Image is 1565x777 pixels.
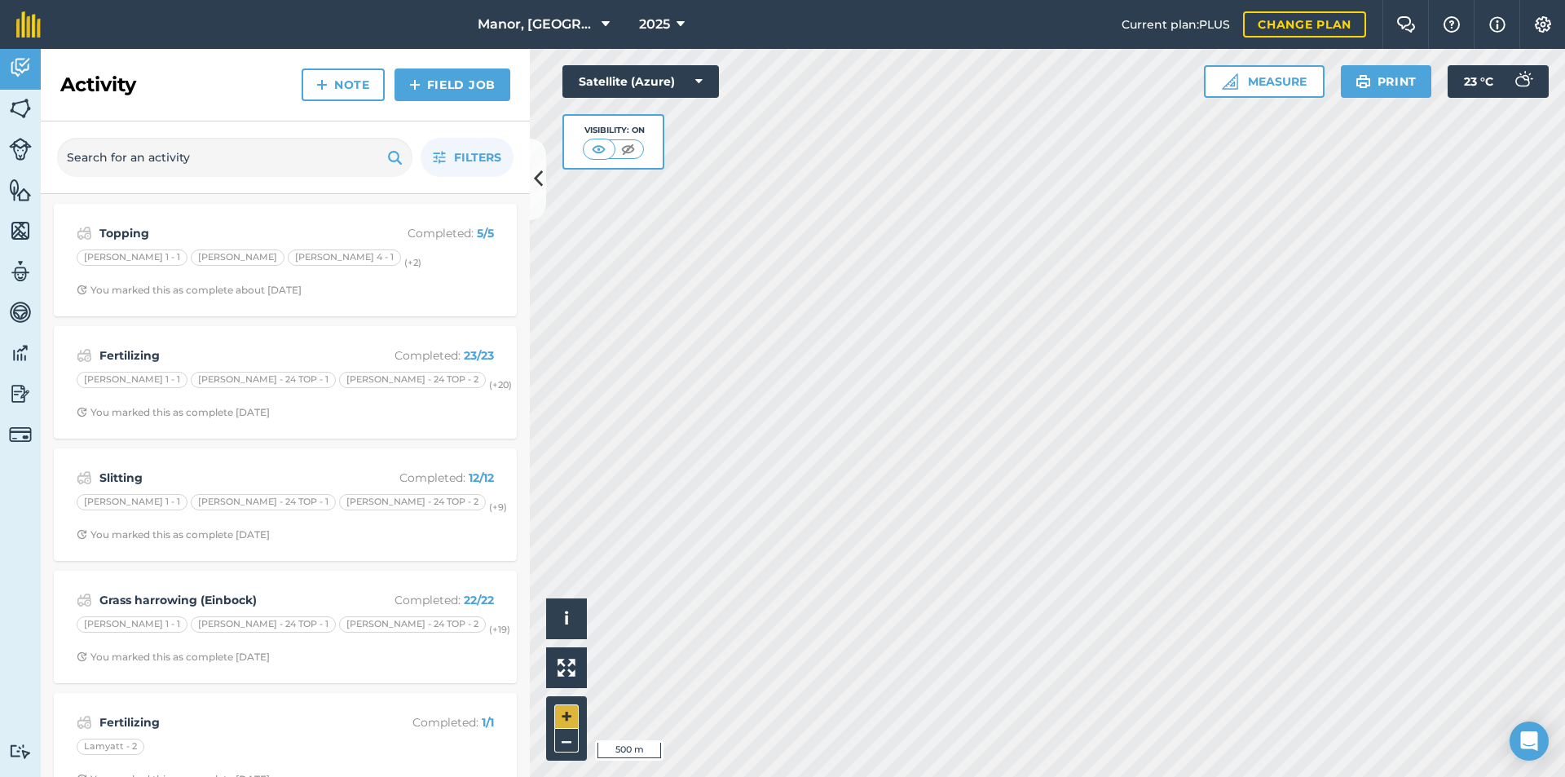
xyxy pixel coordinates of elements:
div: You marked this as complete [DATE] [77,406,270,419]
button: 23 °C [1448,65,1549,98]
small: (+ 20 ) [489,379,512,391]
div: [PERSON_NAME] 1 - 1 [77,616,187,633]
img: svg+xml;base64,PD94bWwgdmVyc2lvbj0iMS4wIiBlbmNvZGluZz0idXRmLTgiPz4KPCEtLSBHZW5lcmF0b3I6IEFkb2JlIE... [9,259,32,284]
img: Ruler icon [1222,73,1238,90]
button: – [554,729,579,753]
small: (+ 9 ) [489,501,507,513]
span: Manor, [GEOGRAPHIC_DATA], [GEOGRAPHIC_DATA] [478,15,595,34]
strong: Fertilizing [99,713,358,731]
input: Search for an activity [57,138,412,177]
div: Lamyatt - 2 [77,739,144,755]
img: svg+xml;base64,PD94bWwgdmVyc2lvbj0iMS4wIiBlbmNvZGluZz0idXRmLTgiPz4KPCEtLSBHZW5lcmF0b3I6IEFkb2JlIE... [77,346,92,365]
strong: 23 / 23 [464,348,494,363]
div: Visibility: On [583,124,645,137]
a: SlittingCompleted: 12/12[PERSON_NAME] 1 - 1[PERSON_NAME] - 24 TOP - 1[PERSON_NAME] - 24 TOP - 2(+... [64,458,507,551]
strong: 12 / 12 [469,470,494,485]
button: + [554,704,579,729]
img: A cog icon [1533,16,1553,33]
div: You marked this as complete [DATE] [77,651,270,664]
img: Two speech bubbles overlapping with the left bubble in the forefront [1396,16,1416,33]
div: [PERSON_NAME] - 24 TOP - 2 [339,616,486,633]
img: Clock with arrow pointing clockwise [77,651,87,662]
strong: 1 / 1 [482,715,494,730]
a: Note [302,68,385,101]
img: svg+xml;base64,PHN2ZyB4bWxucz0iaHR0cDovL3d3dy53My5vcmcvMjAwMC9zdmciIHdpZHRoPSI1NiIgaGVpZ2h0PSI2MC... [9,219,32,243]
img: svg+xml;base64,PHN2ZyB4bWxucz0iaHR0cDovL3d3dy53My5vcmcvMjAwMC9zdmciIHdpZHRoPSIxNyIgaGVpZ2h0PSIxNy... [1489,15,1505,34]
img: svg+xml;base64,PD94bWwgdmVyc2lvbj0iMS4wIiBlbmNvZGluZz0idXRmLTgiPz4KPCEtLSBHZW5lcmF0b3I6IEFkb2JlIE... [1506,65,1539,98]
strong: Grass harrowing (Einbock) [99,591,358,609]
a: Grass harrowing (Einbock)Completed: 22/22[PERSON_NAME] 1 - 1[PERSON_NAME] - 24 TOP - 1[PERSON_NAM... [64,581,507,673]
p: Completed : [364,347,494,364]
img: svg+xml;base64,PHN2ZyB4bWxucz0iaHR0cDovL3d3dy53My5vcmcvMjAwMC9zdmciIHdpZHRoPSI1NiIgaGVpZ2h0PSI2MC... [9,96,32,121]
div: [PERSON_NAME] - 24 TOP - 2 [339,372,486,388]
img: svg+xml;base64,PHN2ZyB4bWxucz0iaHR0cDovL3d3dy53My5vcmcvMjAwMC9zdmciIHdpZHRoPSI1NiIgaGVpZ2h0PSI2MC... [9,178,32,202]
button: Satellite (Azure) [562,65,719,98]
img: Clock with arrow pointing clockwise [77,529,87,540]
img: svg+xml;base64,PD94bWwgdmVyc2lvbj0iMS4wIiBlbmNvZGluZz0idXRmLTgiPz4KPCEtLSBHZW5lcmF0b3I6IEFkb2JlIE... [9,382,32,406]
img: svg+xml;base64,PHN2ZyB4bWxucz0iaHR0cDovL3d3dy53My5vcmcvMjAwMC9zdmciIHdpZHRoPSI1MCIgaGVpZ2h0PSI0MC... [589,141,609,157]
span: Filters [454,148,501,166]
span: 2025 [639,15,670,34]
a: ToppingCompleted: 5/5[PERSON_NAME] 1 - 1[PERSON_NAME][PERSON_NAME] 4 - 1(+2)Clock with arrow poin... [64,214,507,307]
img: svg+xml;base64,PD94bWwgdmVyc2lvbj0iMS4wIiBlbmNvZGluZz0idXRmLTgiPz4KPCEtLSBHZW5lcmF0b3I6IEFkb2JlIE... [77,713,92,732]
img: Four arrows, one pointing top left, one top right, one bottom right and the last bottom left [558,659,575,677]
img: svg+xml;base64,PD94bWwgdmVyc2lvbj0iMS4wIiBlbmNvZGluZz0idXRmLTgiPz4KPCEtLSBHZW5lcmF0b3I6IEFkb2JlIE... [77,468,92,488]
div: You marked this as complete about [DATE] [77,284,302,297]
div: [PERSON_NAME] - 24 TOP - 1 [191,494,336,510]
img: svg+xml;base64,PD94bWwgdmVyc2lvbj0iMS4wIiBlbmNvZGluZz0idXRmLTgiPz4KPCEtLSBHZW5lcmF0b3I6IEFkb2JlIE... [77,223,92,243]
img: Clock with arrow pointing clockwise [77,285,87,295]
p: Completed : [364,224,494,242]
div: [PERSON_NAME] - 24 TOP - 2 [339,494,486,510]
img: Clock with arrow pointing clockwise [77,407,87,417]
strong: Fertilizing [99,347,358,364]
p: Completed : [364,713,494,731]
a: Change plan [1243,11,1366,38]
strong: Slitting [99,469,358,487]
div: [PERSON_NAME] 1 - 1 [77,372,187,388]
img: svg+xml;base64,PHN2ZyB4bWxucz0iaHR0cDovL3d3dy53My5vcmcvMjAwMC9zdmciIHdpZHRoPSIxOSIgaGVpZ2h0PSIyNC... [387,148,403,167]
small: (+ 19 ) [489,624,510,635]
strong: 5 / 5 [477,226,494,241]
img: svg+xml;base64,PD94bWwgdmVyc2lvbj0iMS4wIiBlbmNvZGluZz0idXRmLTgiPz4KPCEtLSBHZW5lcmF0b3I6IEFkb2JlIE... [9,744,32,759]
img: svg+xml;base64,PD94bWwgdmVyc2lvbj0iMS4wIiBlbmNvZGluZz0idXRmLTgiPz4KPCEtLSBHZW5lcmF0b3I6IEFkb2JlIE... [9,55,32,80]
button: Measure [1204,65,1325,98]
strong: 22 / 22 [464,593,494,607]
img: svg+xml;base64,PD94bWwgdmVyc2lvbj0iMS4wIiBlbmNvZGluZz0idXRmLTgiPz4KPCEtLSBHZW5lcmF0b3I6IEFkb2JlIE... [9,341,32,365]
img: svg+xml;base64,PHN2ZyB4bWxucz0iaHR0cDovL3d3dy53My5vcmcvMjAwMC9zdmciIHdpZHRoPSIxNCIgaGVpZ2h0PSIyNC... [316,75,328,95]
button: i [546,598,587,639]
span: i [564,608,569,629]
a: Field Job [395,68,510,101]
img: svg+xml;base64,PHN2ZyB4bWxucz0iaHR0cDovL3d3dy53My5vcmcvMjAwMC9zdmciIHdpZHRoPSIxNCIgaGVpZ2h0PSIyNC... [409,75,421,95]
div: Open Intercom Messenger [1510,722,1549,761]
div: [PERSON_NAME] 4 - 1 [288,249,401,266]
img: A question mark icon [1442,16,1461,33]
img: svg+xml;base64,PHN2ZyB4bWxucz0iaHR0cDovL3d3dy53My5vcmcvMjAwMC9zdmciIHdpZHRoPSIxOSIgaGVpZ2h0PSIyNC... [1356,72,1371,91]
div: You marked this as complete [DATE] [77,528,270,541]
img: fieldmargin Logo [16,11,41,38]
p: Completed : [364,591,494,609]
strong: Topping [99,224,358,242]
div: [PERSON_NAME] 1 - 1 [77,249,187,266]
small: (+ 2 ) [404,257,421,268]
div: [PERSON_NAME] - 24 TOP - 1 [191,372,336,388]
img: svg+xml;base64,PD94bWwgdmVyc2lvbj0iMS4wIiBlbmNvZGluZz0idXRmLTgiPz4KPCEtLSBHZW5lcmF0b3I6IEFkb2JlIE... [9,423,32,446]
a: FertilizingCompleted: 23/23[PERSON_NAME] 1 - 1[PERSON_NAME] - 24 TOP - 1[PERSON_NAME] - 24 TOP - ... [64,336,507,429]
div: [PERSON_NAME] [191,249,284,266]
h2: Activity [60,72,136,98]
button: Print [1341,65,1432,98]
button: Filters [421,138,514,177]
img: svg+xml;base64,PD94bWwgdmVyc2lvbj0iMS4wIiBlbmNvZGluZz0idXRmLTgiPz4KPCEtLSBHZW5lcmF0b3I6IEFkb2JlIE... [77,590,92,610]
div: [PERSON_NAME] 1 - 1 [77,494,187,510]
span: 23 ° C [1464,65,1493,98]
img: svg+xml;base64,PD94bWwgdmVyc2lvbj0iMS4wIiBlbmNvZGluZz0idXRmLTgiPz4KPCEtLSBHZW5lcmF0b3I6IEFkb2JlIE... [9,138,32,161]
img: svg+xml;base64,PD94bWwgdmVyc2lvbj0iMS4wIiBlbmNvZGluZz0idXRmLTgiPz4KPCEtLSBHZW5lcmF0b3I6IEFkb2JlIE... [9,300,32,324]
div: [PERSON_NAME] - 24 TOP - 1 [191,616,336,633]
span: Current plan : PLUS [1122,15,1230,33]
p: Completed : [364,469,494,487]
img: svg+xml;base64,PHN2ZyB4bWxucz0iaHR0cDovL3d3dy53My5vcmcvMjAwMC9zdmciIHdpZHRoPSI1MCIgaGVpZ2h0PSI0MC... [618,141,638,157]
